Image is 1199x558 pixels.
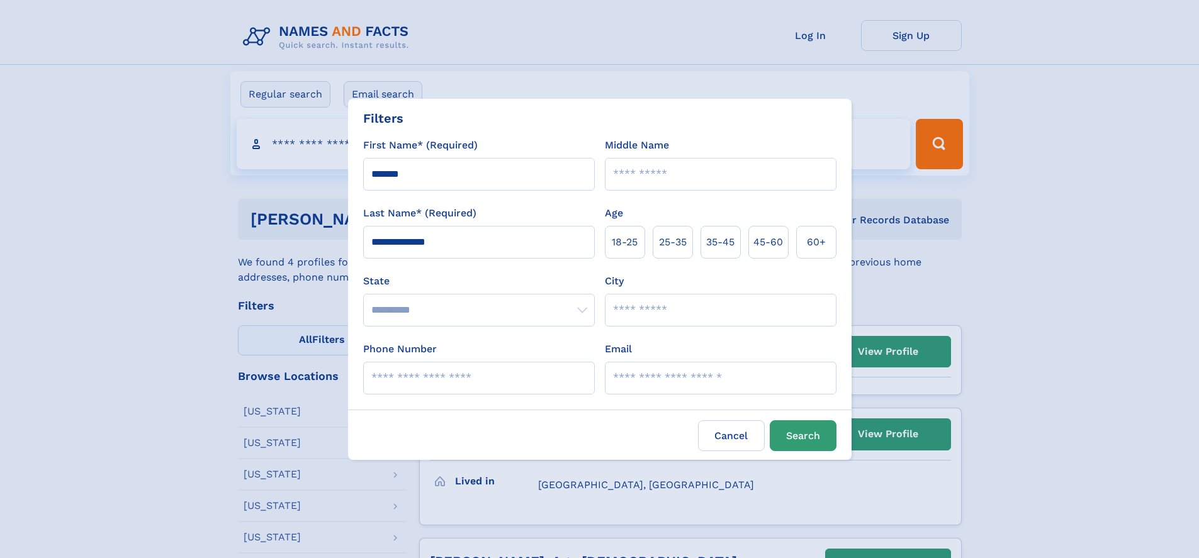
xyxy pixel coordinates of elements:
[753,235,783,250] span: 45‑60
[770,420,836,451] button: Search
[363,342,437,357] label: Phone Number
[659,235,687,250] span: 25‑35
[605,206,623,221] label: Age
[807,235,826,250] span: 60+
[363,206,476,221] label: Last Name* (Required)
[363,274,595,289] label: State
[605,138,669,153] label: Middle Name
[363,109,403,128] div: Filters
[706,235,735,250] span: 35‑45
[605,342,632,357] label: Email
[698,420,765,451] label: Cancel
[612,235,638,250] span: 18‑25
[363,138,478,153] label: First Name* (Required)
[605,274,624,289] label: City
